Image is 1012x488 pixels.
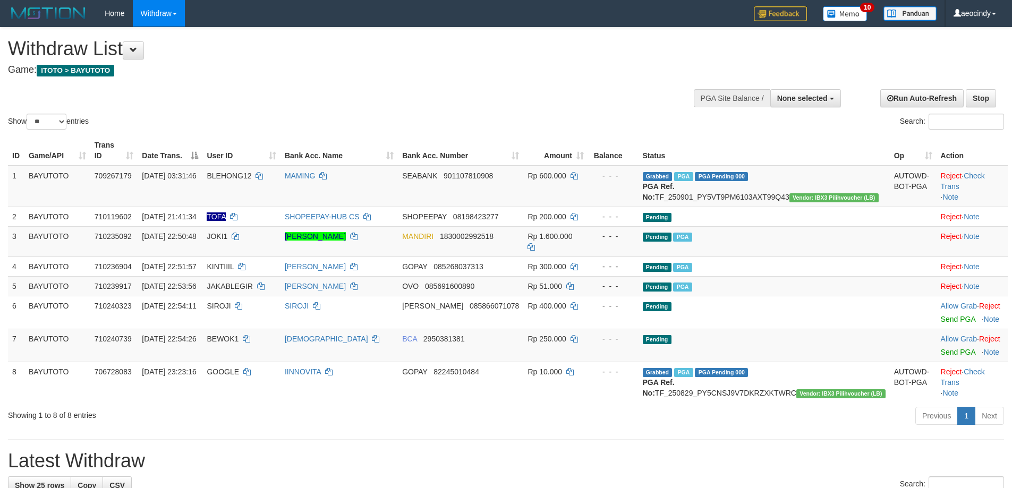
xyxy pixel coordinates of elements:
[941,282,962,290] a: Reject
[984,348,1000,356] a: Note
[8,406,414,421] div: Showing 1 to 8 of 8 entries
[890,135,937,166] th: Op: activate to sort column ascending
[979,335,1000,343] a: Reject
[285,282,346,290] a: [PERSON_NAME]
[423,335,465,343] span: Copy 2950381381 to clipboard
[24,296,90,329] td: BAYUTOTO
[979,302,1000,310] a: Reject
[941,172,962,180] a: Reject
[95,212,132,221] span: 710119602
[643,282,671,292] span: Pending
[796,389,886,398] span: Vendor URL: https://dashboard.q2checkout.com/secure
[8,296,24,329] td: 6
[966,89,996,107] a: Stop
[957,407,975,425] a: 1
[142,282,196,290] span: [DATE] 22:53:56
[285,335,368,343] a: [DEMOGRAPHIC_DATA]
[142,335,196,343] span: [DATE] 22:54:26
[937,135,1008,166] th: Action
[937,362,1008,403] td: · ·
[8,362,24,403] td: 8
[402,212,447,221] span: SHOPEEPAY
[674,368,693,377] span: Marked by aeojona
[90,135,138,166] th: Trans ID: activate to sort column ascending
[941,262,962,271] a: Reject
[8,166,24,207] td: 1
[523,135,588,166] th: Amount: activate to sort column ascending
[402,172,437,180] span: SEABANK
[984,315,1000,323] a: Note
[24,362,90,403] td: BAYUTOTO
[674,172,693,181] span: Marked by aeocindy
[453,212,499,221] span: Copy 08198423277 to clipboard
[941,335,977,343] a: Allow Grab
[964,282,980,290] a: Note
[942,193,958,201] a: Note
[975,407,1004,425] a: Next
[941,348,975,356] a: Send PGA
[643,182,675,201] b: PGA Ref. No:
[95,335,132,343] span: 710240739
[8,226,24,256] td: 3
[24,226,90,256] td: BAYUTOTO
[8,135,24,166] th: ID
[528,262,566,271] span: Rp 300.000
[592,170,634,181] div: - - -
[937,276,1008,296] td: ·
[8,276,24,296] td: 5
[639,362,890,403] td: TF_250829_PY5CNSJ9V7DKRZXKTWRC
[528,172,566,180] span: Rp 600.000
[643,378,675,397] b: PGA Ref. No:
[695,172,748,181] span: PGA Pending
[643,368,673,377] span: Grabbed
[900,114,1004,130] label: Search:
[941,302,977,310] a: Allow Grab
[890,362,937,403] td: AUTOWD-BOT-PGA
[937,296,1008,329] td: ·
[207,282,252,290] span: JAKABLEGIR
[470,302,519,310] span: Copy 085866071078 to clipboard
[929,114,1004,130] input: Search:
[8,329,24,362] td: 7
[592,301,634,311] div: - - -
[142,367,196,376] span: [DATE] 23:23:16
[941,232,962,241] a: Reject
[643,263,671,272] span: Pending
[8,5,89,21] img: MOTION_logo.png
[142,172,196,180] span: [DATE] 03:31:46
[433,367,479,376] span: Copy 82245010484 to clipboard
[8,38,664,59] h1: Withdraw List
[528,282,562,290] span: Rp 51.000
[937,256,1008,276] td: ·
[285,232,346,241] a: [PERSON_NAME]
[770,89,841,107] button: None selected
[207,262,234,271] span: KINTIIIL
[528,302,566,310] span: Rp 400.000
[402,302,463,310] span: [PERSON_NAME]
[425,282,474,290] span: Copy 085691600890 to clipboard
[95,262,132,271] span: 710236904
[402,367,427,376] span: GOPAY
[433,262,483,271] span: Copy 085268037313 to clipboard
[937,226,1008,256] td: ·
[24,166,90,207] td: BAYUTOTO
[941,315,975,323] a: Send PGA
[207,335,239,343] span: BEWOK1
[142,212,196,221] span: [DATE] 21:41:34
[860,3,874,12] span: 10
[528,212,566,221] span: Rp 200.000
[24,256,90,276] td: BAYUTOTO
[964,212,980,221] a: Note
[142,232,196,241] span: [DATE] 22:50:48
[643,233,671,242] span: Pending
[588,135,639,166] th: Balance
[592,333,634,344] div: - - -
[592,231,634,242] div: - - -
[95,302,132,310] span: 710240323
[95,232,132,241] span: 710235092
[643,213,671,222] span: Pending
[673,282,692,292] span: Marked by aeosugi
[528,367,562,376] span: Rp 10.000
[402,282,419,290] span: OVO
[777,94,828,102] span: None selected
